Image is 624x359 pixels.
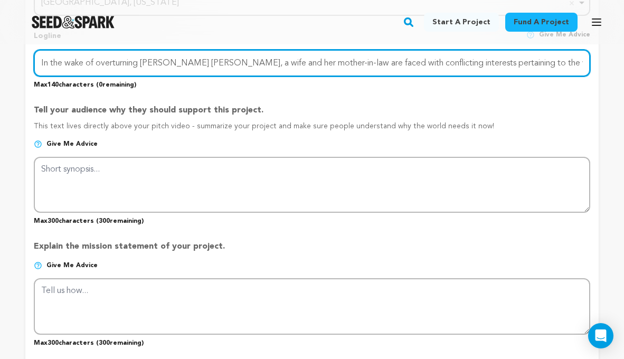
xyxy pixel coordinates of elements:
[34,77,590,89] p: Max characters ( remaining)
[48,340,59,346] span: 300
[99,218,110,224] span: 300
[46,140,98,148] span: Give me advice
[34,213,590,225] p: Max characters ( remaining)
[48,82,59,88] span: 140
[34,121,590,140] p: This text lives directly above your pitch video - summarize your project and make sure people und...
[32,16,115,29] a: Seed&Spark Homepage
[588,323,613,348] div: Open Intercom Messenger
[505,13,578,32] a: Fund a project
[34,261,42,270] img: help-circle.svg
[99,340,110,346] span: 300
[46,261,98,270] span: Give me advice
[34,240,590,261] p: Explain the mission statement of your project.
[34,140,42,148] img: help-circle.svg
[48,218,59,224] span: 300
[34,104,590,121] p: Tell your audience why they should support this project.
[34,335,590,347] p: Max characters ( remaining)
[32,16,115,29] img: Seed&Spark Logo Dark Mode
[99,82,102,88] span: 0
[424,13,499,32] a: Start a project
